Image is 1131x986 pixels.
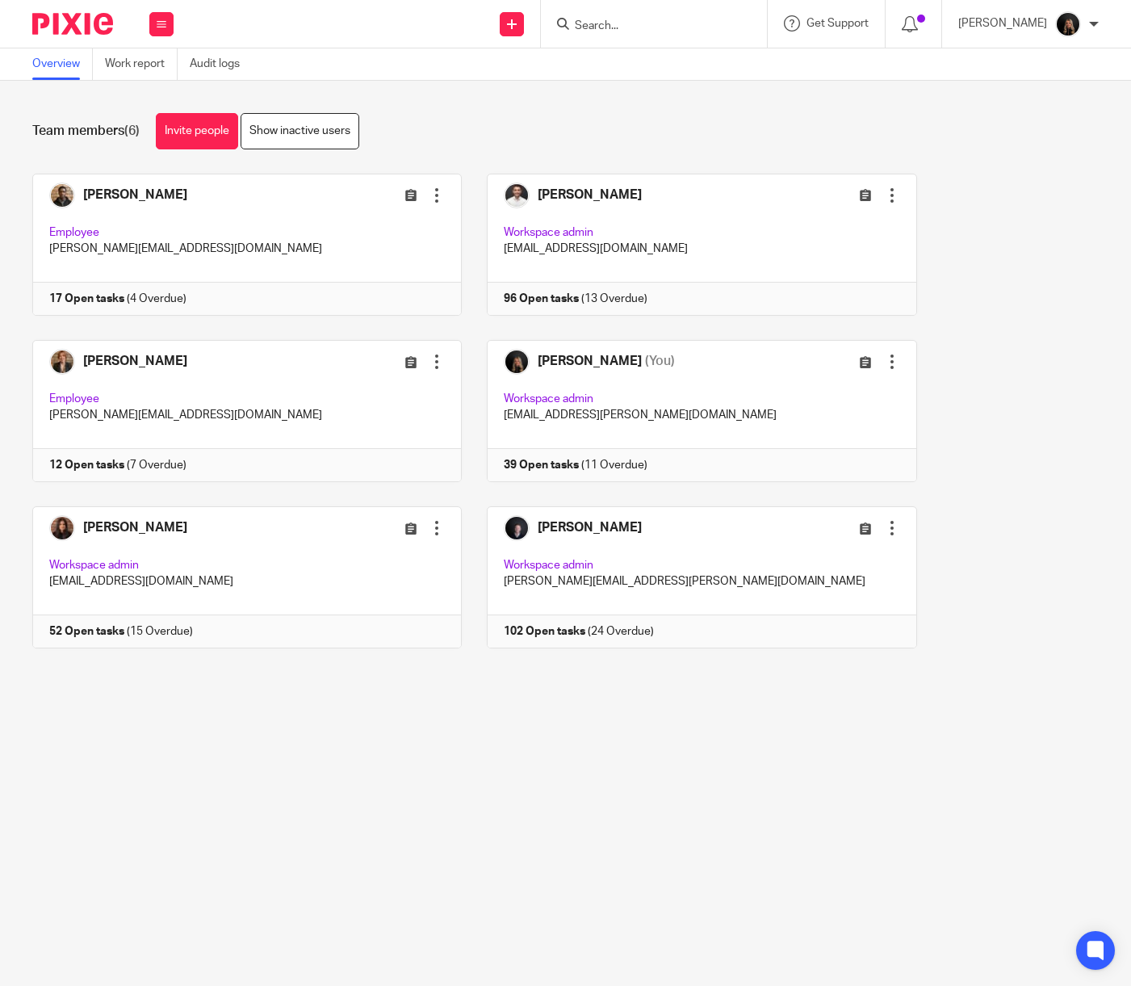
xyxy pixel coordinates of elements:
img: 455A9867.jpg [1055,11,1081,37]
a: Work report [105,48,178,80]
a: Audit logs [190,48,252,80]
span: (6) [124,124,140,137]
h1: Team members [32,123,140,140]
span: Get Support [806,18,869,29]
a: Invite people [156,113,238,149]
a: Show inactive users [241,113,359,149]
p: [PERSON_NAME] [958,15,1047,31]
input: Search [573,19,718,34]
a: Overview [32,48,93,80]
img: Pixie [32,13,113,35]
